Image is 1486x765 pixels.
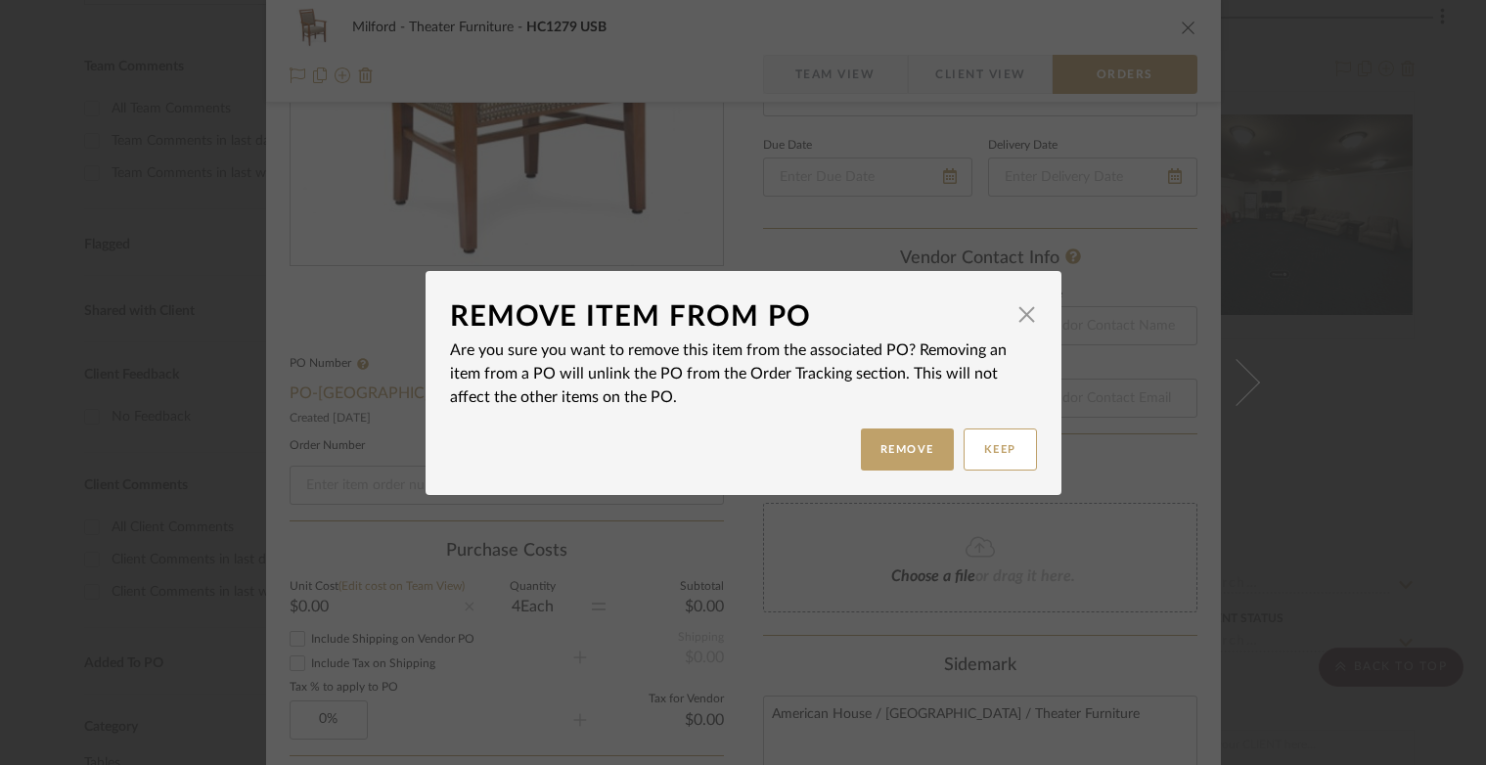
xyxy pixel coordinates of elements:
[861,428,954,471] button: Remove
[450,295,1008,338] div: Remove item from PO
[964,428,1037,471] button: Keep
[450,338,1037,409] div: Are you sure you want to remove this item from the associated PO? Removing an item from a PO will...
[450,295,1037,338] dialog-header: Remove item from PO
[1008,295,1047,335] button: Close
